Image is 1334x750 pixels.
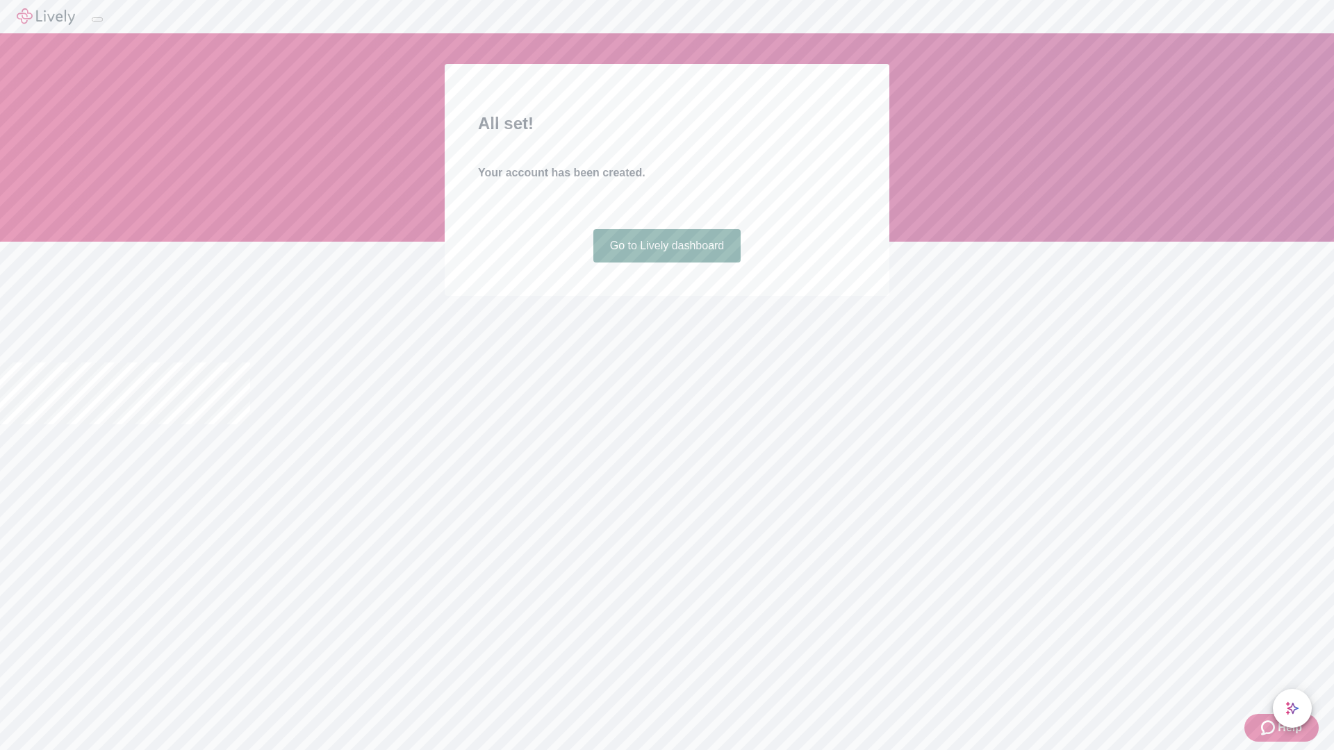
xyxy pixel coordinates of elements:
[1273,689,1312,728] button: chat
[1244,714,1319,742] button: Zendesk support iconHelp
[478,111,856,136] h2: All set!
[17,8,75,25] img: Lively
[1261,719,1278,736] svg: Zendesk support icon
[92,17,103,22] button: Log out
[1278,719,1302,736] span: Help
[478,165,856,181] h4: Your account has been created.
[593,229,741,262] a: Go to Lively dashboard
[1285,701,1299,715] svg: Lively AI Assistant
